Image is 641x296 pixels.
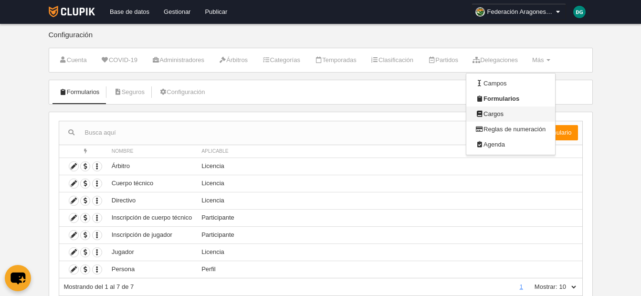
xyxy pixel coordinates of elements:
a: Formularios [466,91,555,106]
span: Nombre [112,148,134,154]
a: Formularios [54,85,105,99]
a: COVID-19 [96,53,143,67]
td: Participante [197,226,582,243]
span: Aplicable [201,148,229,154]
a: Temporadas [309,53,362,67]
td: Licencia [197,175,582,192]
td: Persona [107,261,197,278]
span: Federación Aragonesa de Pelota [487,7,554,17]
a: Árbitros [213,53,253,67]
td: Inscripción de jugador [107,226,197,243]
a: Partidos [422,53,463,67]
input: Busca aquí [59,126,485,140]
button: chat-button [5,265,31,291]
td: Cuerpo técnico [107,175,197,192]
a: 1 [518,283,525,290]
td: Licencia [197,158,582,175]
td: Perfil [197,261,582,278]
a: Agenda [466,137,555,152]
td: Directivo [107,192,197,209]
td: Inscripción de cuerpo técnico [107,209,197,226]
a: Federación Aragonesa de Pelota [472,4,566,20]
td: Participante [197,209,582,226]
a: Cargos [466,106,555,122]
a: Cuenta [54,53,92,67]
a: Campos [466,76,555,91]
a: Administradores [147,53,210,67]
span: Mostrando del 1 al 7 de 7 [64,283,134,290]
a: Reglas de numeración [466,122,555,137]
img: Clupik [49,6,95,17]
td: Licencia [197,192,582,209]
a: Seguros [108,85,150,99]
label: Mostrar: [525,283,557,291]
a: Clasificación [366,53,419,67]
a: Categorías [257,53,305,67]
td: Árbitro [107,158,197,175]
td: Jugador [107,243,197,261]
a: Delegaciones [467,53,523,67]
img: OaNUqngkLdpN.30x30.jpg [475,7,485,17]
div: Configuración [49,31,593,48]
img: c2l6ZT0zMHgzMCZmcz05JnRleHQ9REcmYmc9MDA4OTdi.png [573,6,586,18]
a: Más [527,53,556,67]
td: Licencia [197,243,582,261]
span: Más [532,56,544,63]
a: Configuración [154,85,210,99]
